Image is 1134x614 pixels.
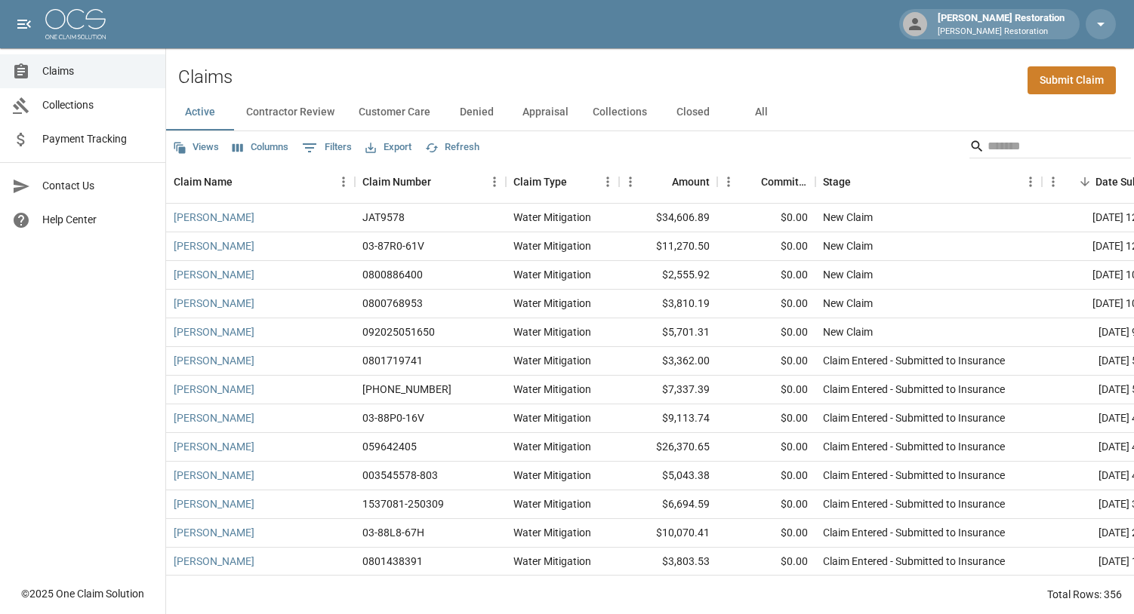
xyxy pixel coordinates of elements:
div: $0.00 [717,290,815,318]
div: New Claim [823,324,873,339]
span: Help Center [42,212,153,228]
div: $3,362.00 [619,347,717,376]
div: 059642405 [362,439,417,454]
div: 03-87R0-61V [362,238,424,253]
div: $34,606.89 [619,204,717,232]
button: Select columns [229,136,292,159]
button: Collections [581,94,659,130]
div: 003545578-803 [362,468,438,483]
button: Sort [651,171,672,192]
div: Claim Entered - Submitted to Insurance [823,468,1005,483]
div: Claim Entered - Submitted to Insurance [823,410,1005,425]
button: Sort [740,171,761,192]
button: Denied [442,94,510,130]
div: Claim Number [362,161,431,203]
a: [PERSON_NAME] [174,210,254,225]
div: dynamic tabs [166,94,1134,130]
div: Total Rows: 356 [1047,587,1122,602]
button: Active [166,94,234,130]
div: 03-88L8-67H [362,525,424,540]
div: $5,043.38 [619,462,717,490]
h2: Claims [178,66,233,88]
div: New Claim [823,267,873,282]
button: open drawer [9,9,39,39]
div: Stage [823,161,851,203]
div: $0.00 [717,490,815,519]
a: [PERSON_NAME] [174,439,254,454]
div: $0.00 [717,347,815,376]
div: Claim Entered - Submitted to Insurance [823,353,1005,368]
div: Stage [815,161,1042,203]
div: $7,337.39 [619,376,717,404]
div: 0800886400 [362,267,423,282]
a: [PERSON_NAME] [174,324,254,339]
a: [PERSON_NAME] [174,468,254,483]
div: $0.00 [717,548,815,576]
div: $0.00 [717,232,815,261]
div: Claim Name [174,161,233,203]
button: Customer Care [347,94,442,130]
div: $0.00 [717,204,815,232]
span: Payment Tracking [42,131,153,147]
div: $0.00 [717,519,815,548]
div: 0800768953 [362,296,423,311]
a: [PERSON_NAME] [174,496,254,511]
button: Closed [659,94,727,130]
div: Amount [672,161,710,203]
button: Menu [483,170,506,193]
div: JAT9578 [362,210,405,225]
a: Submit Claim [1028,66,1116,94]
div: Claim Entered - Submitted to Insurance [823,496,1005,511]
a: [PERSON_NAME] [174,267,254,282]
div: $11,270.50 [619,232,717,261]
div: Water Mitigation [513,525,591,540]
span: Collections [42,97,153,113]
button: Menu [1019,170,1042,193]
div: $6,694.59 [619,490,717,519]
div: $5,701.31 [619,318,717,347]
div: © 2025 One Claim Solution [21,586,144,601]
img: ocs-logo-white-transparent.png [45,9,106,39]
div: Water Mitigation [513,296,591,311]
div: New Claim [823,296,873,311]
div: $0.00 [717,462,815,490]
button: Sort [431,171,452,192]
div: 03-88P0-16V [362,410,424,425]
div: New Claim [823,210,873,225]
div: Claim Type [506,161,619,203]
button: Sort [1074,171,1095,192]
button: Refresh [421,136,483,159]
div: $0.00 [717,404,815,433]
div: Water Mitigation [513,496,591,511]
div: Amount [619,161,717,203]
div: Water Mitigation [513,238,591,253]
button: Appraisal [510,94,581,130]
div: Claim Entered - Submitted to Insurance [823,525,1005,540]
div: 0801719741 [362,353,423,368]
div: 1537081-250309 [362,496,444,511]
a: [PERSON_NAME] [174,525,254,540]
div: Committed Amount [761,161,808,203]
div: Water Mitigation [513,410,591,425]
div: $0.00 [717,318,815,347]
div: [PERSON_NAME] Restoration [932,11,1071,38]
div: $10,070.41 [619,519,717,548]
button: Menu [332,170,355,193]
a: [PERSON_NAME] [174,353,254,368]
div: Water Mitigation [513,267,591,282]
div: Search [969,134,1131,161]
a: [PERSON_NAME] [174,382,254,397]
button: Show filters [298,136,356,160]
div: Water Mitigation [513,439,591,454]
div: $0.00 [717,376,815,404]
div: 092025051650 [362,324,435,339]
button: Contractor Review [234,94,347,130]
div: Water Mitigation [513,324,591,339]
div: Water Mitigation [513,554,591,569]
button: Menu [596,170,619,193]
button: Export [362,136,415,159]
p: [PERSON_NAME] Restoration [938,26,1065,38]
button: Views [169,136,223,159]
button: All [727,94,795,130]
div: $0.00 [717,433,815,462]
